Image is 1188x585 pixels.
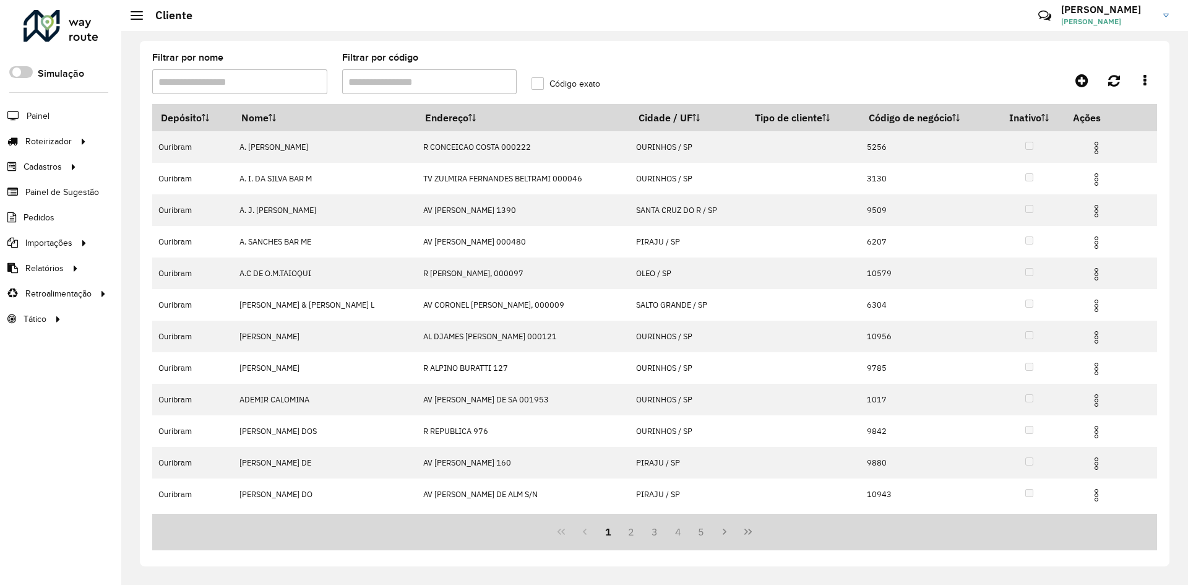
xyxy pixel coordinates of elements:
[860,226,994,258] td: 6207
[38,66,84,81] label: Simulação
[860,384,994,415] td: 1017
[416,226,630,258] td: AV [PERSON_NAME] 000480
[416,415,630,447] td: R REPUBLICA 976
[630,384,747,415] td: OURINHOS / SP
[666,520,690,544] button: 4
[416,352,630,384] td: R ALPINO BURATTI 127
[416,163,630,194] td: TV ZULMIRA FERNANDES BELTRAMI 000046
[416,479,630,510] td: AV [PERSON_NAME] DE ALM S/N
[860,131,994,163] td: 5256
[233,447,416,479] td: [PERSON_NAME] DE
[630,447,747,479] td: PIRAJU / SP
[630,226,747,258] td: PIRAJU / SP
[152,105,233,131] th: Depósito
[152,352,233,384] td: Ouribram
[630,321,747,352] td: OURINHOS / SP
[24,160,62,173] span: Cadastros
[1061,4,1154,15] h3: [PERSON_NAME]
[860,321,994,352] td: 10956
[233,479,416,510] td: [PERSON_NAME] DO
[25,236,72,249] span: Importações
[860,352,994,384] td: 9785
[152,258,233,289] td: Ouribram
[416,384,630,415] td: AV [PERSON_NAME] DE SA 001953
[690,520,713,544] button: 5
[152,289,233,321] td: Ouribram
[860,258,994,289] td: 10579
[152,447,233,479] td: Ouribram
[630,163,747,194] td: OURINHOS / SP
[143,9,192,22] h2: Cliente
[416,447,630,479] td: AV [PERSON_NAME] 160
[1061,16,1154,27] span: [PERSON_NAME]
[736,520,760,544] button: Last Page
[630,479,747,510] td: PIRAJU / SP
[713,520,736,544] button: Next Page
[233,163,416,194] td: A. I. DA SILVA BAR M
[233,384,416,415] td: ADEMIR CALOMINA
[532,77,600,90] label: Código exato
[416,289,630,321] td: AV CORONEL [PERSON_NAME], 000009
[25,186,99,199] span: Painel de Sugestão
[860,415,994,447] td: 9842
[152,226,233,258] td: Ouribram
[860,105,994,131] th: Código de negócio
[860,479,994,510] td: 10943
[416,258,630,289] td: R [PERSON_NAME], 000097
[630,352,747,384] td: OURINHOS / SP
[619,520,643,544] button: 2
[416,131,630,163] td: R CONCEICAO COSTA 000222
[630,258,747,289] td: OLEO / SP
[860,194,994,226] td: 9509
[152,384,233,415] td: Ouribram
[416,105,630,131] th: Endereço
[24,211,54,224] span: Pedidos
[643,520,666,544] button: 3
[152,131,233,163] td: Ouribram
[233,258,416,289] td: A.C DE O.M.TAIOQUI
[233,289,416,321] td: [PERSON_NAME] & [PERSON_NAME] L
[233,194,416,226] td: A. J. [PERSON_NAME]
[152,50,223,65] label: Filtrar por nome
[994,105,1064,131] th: Inativo
[25,287,92,300] span: Retroalimentação
[860,447,994,479] td: 9880
[630,415,747,447] td: OURINHOS / SP
[24,313,46,326] span: Tático
[233,105,416,131] th: Nome
[860,289,994,321] td: 6304
[152,194,233,226] td: Ouribram
[630,289,747,321] td: SALTO GRANDE / SP
[630,194,747,226] td: SANTA CRUZ DO R / SP
[152,415,233,447] td: Ouribram
[233,352,416,384] td: [PERSON_NAME]
[860,163,994,194] td: 3130
[27,110,49,123] span: Painel
[1064,105,1138,131] th: Ações
[416,194,630,226] td: AV [PERSON_NAME] 1390
[152,163,233,194] td: Ouribram
[152,321,233,352] td: Ouribram
[746,105,860,131] th: Tipo de cliente
[233,226,416,258] td: A. SANCHES BAR ME
[233,415,416,447] td: [PERSON_NAME] DOS
[630,131,747,163] td: OURINHOS / SP
[596,520,620,544] button: 1
[152,479,233,510] td: Ouribram
[233,131,416,163] td: A. [PERSON_NAME]
[1031,2,1058,29] a: Contato Rápido
[416,321,630,352] td: AL DJAMES [PERSON_NAME] 000121
[25,135,72,148] span: Roteirizador
[25,262,64,275] span: Relatórios
[630,105,747,131] th: Cidade / UF
[342,50,418,65] label: Filtrar por código
[233,321,416,352] td: [PERSON_NAME]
